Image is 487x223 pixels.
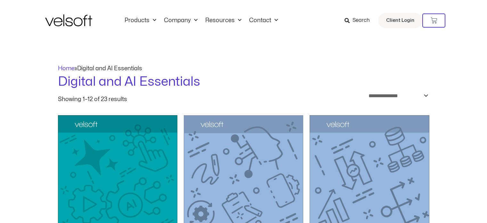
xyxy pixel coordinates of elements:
select: Shop order [364,91,429,101]
a: ProductsMenu Toggle [121,17,160,24]
span: Digital and AI Essentials [77,66,142,71]
a: Client Login [378,13,422,28]
span: Search [353,16,370,25]
a: Home [58,66,75,71]
a: CompanyMenu Toggle [160,17,201,24]
a: ContactMenu Toggle [245,17,282,24]
img: Velsoft Training Materials [45,14,92,26]
span: Client Login [386,16,414,25]
p: Showing 1–12 of 23 results [58,97,127,102]
a: ResourcesMenu Toggle [201,17,245,24]
h1: Digital and AI Essentials [58,73,429,91]
span: » [58,66,142,71]
nav: Menu [121,17,282,24]
a: Search [345,15,374,26]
